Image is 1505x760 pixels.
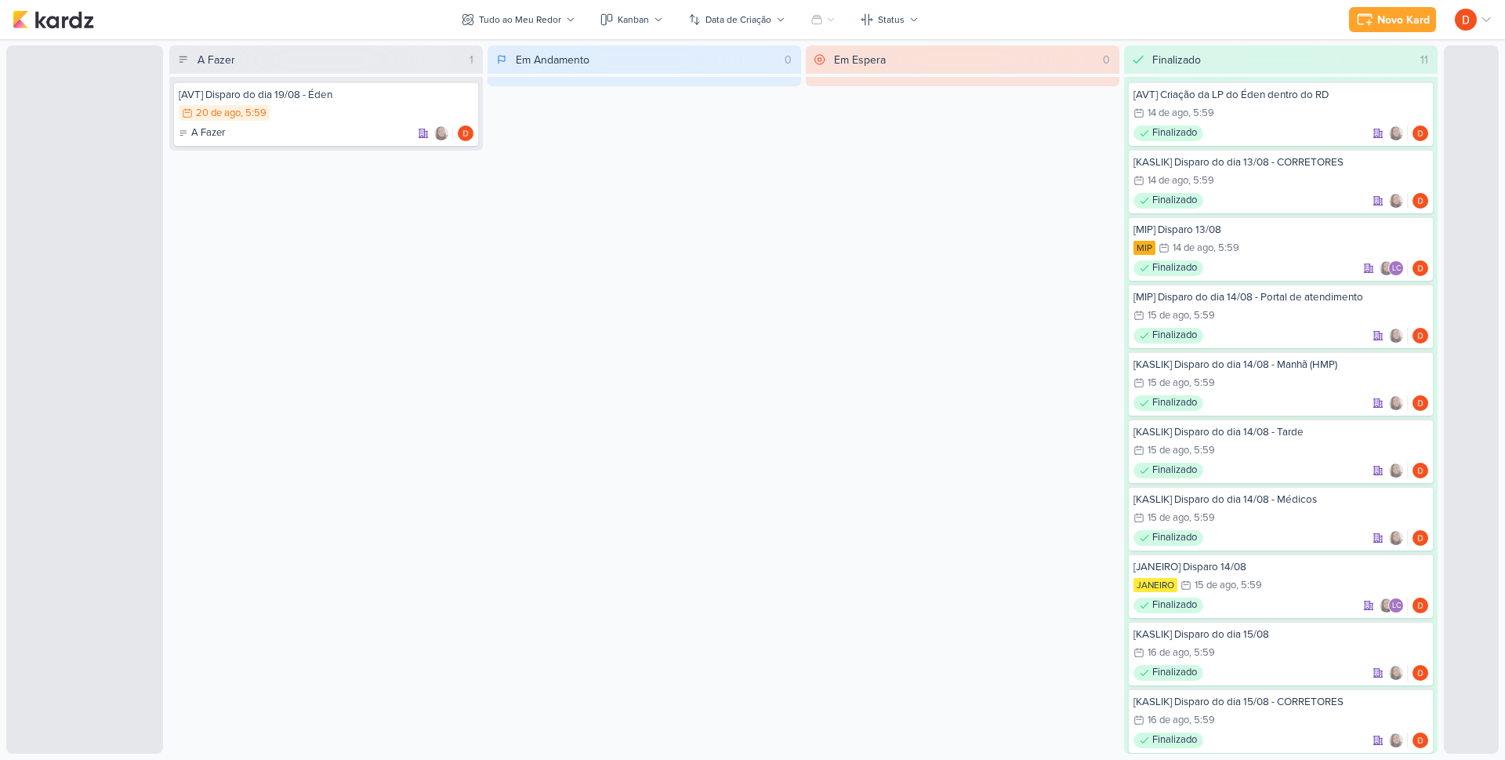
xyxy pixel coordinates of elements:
[1379,260,1408,276] div: Colaboradores: Sharlene Khoury, Laís Costa
[1152,598,1197,613] p: Finalizado
[1388,530,1404,546] img: Sharlene Khoury
[196,108,241,118] div: 20 de ago
[1097,52,1116,68] div: 0
[1388,665,1408,681] div: Colaboradores: Sharlene Khoury
[1133,598,1203,613] div: Finalizado
[1152,665,1197,681] p: Finalizado
[1133,125,1203,141] div: Finalizado
[1152,125,1197,141] p: Finalizado
[1148,648,1189,658] div: 16 de ago
[1413,193,1428,209] div: Responsável: Diego Lima | TAGAWA
[1148,311,1189,321] div: 15 de ago
[778,52,798,68] div: 0
[1236,580,1262,591] div: , 5:59
[1392,265,1401,273] p: LC
[1413,463,1428,478] img: Diego Lima | TAGAWA
[1152,52,1201,68] div: Finalizado
[1133,223,1428,237] div: [MIP] Disparo 13/08
[1152,260,1197,276] p: Finalizado
[1388,733,1404,748] img: Sharlene Khoury
[463,52,480,68] div: 1
[1388,328,1408,344] div: Colaboradores: Sharlene Khoury
[1148,513,1189,523] div: 15 de ago
[1413,463,1428,478] div: Responsável: Diego Lima | TAGAWA
[179,125,225,141] div: A Fazer
[1388,463,1404,478] img: Sharlene Khoury
[1133,665,1203,681] div: Finalizado
[1413,665,1428,681] img: Diego Lima | TAGAWA
[1133,578,1177,592] div: JANEIRO
[458,125,473,141] img: Diego Lima | TAGAWA
[433,125,453,141] div: Colaboradores: Sharlene Khoury
[1133,88,1428,102] div: [AVT] Criação da LP do Éden dentro do RD
[1133,463,1203,478] div: Finalizado
[1388,665,1404,681] img: Sharlene Khoury
[1152,733,1197,748] p: Finalizado
[1413,665,1428,681] div: Responsável: Diego Lima | TAGAWA
[1189,311,1215,321] div: , 5:59
[1379,598,1408,613] div: Colaboradores: Sharlene Khoury, Laís Costa
[179,88,473,102] div: [AVT] Disparo do dia 19/08 - Éden
[1148,445,1189,456] div: 15 de ago
[1413,193,1428,209] img: Diego Lima | TAGAWA
[1188,108,1214,118] div: , 5:59
[1133,733,1203,748] div: Finalizado
[1152,395,1197,411] p: Finalizado
[1148,378,1189,388] div: 15 de ago
[1148,715,1189,725] div: 16 de ago
[1152,463,1197,478] p: Finalizado
[1413,395,1428,411] div: Responsável: Diego Lima | TAGAWA
[1133,395,1203,411] div: Finalizado
[1152,193,1197,209] p: Finalizado
[433,125,449,141] img: Sharlene Khoury
[1349,7,1436,32] button: Novo Kard
[1413,328,1428,344] div: Responsável: Diego Lima | TAGAWA
[1133,260,1203,276] div: Finalizado
[1388,193,1408,209] div: Colaboradores: Sharlene Khoury
[1413,530,1428,546] img: Diego Lima | TAGAWA
[1148,108,1188,118] div: 14 de ago
[1388,328,1404,344] img: Sharlene Khoury
[1189,378,1215,388] div: , 5:59
[1133,695,1428,709] div: [KASLIK] Disparo do dia 15/08 - CORRETORES
[1413,125,1428,141] div: Responsável: Diego Lima | TAGAWA
[1388,395,1408,411] div: Colaboradores: Sharlene Khoury
[1392,602,1401,610] p: LC
[1413,328,1428,344] img: Diego Lima | TAGAWA
[1189,715,1215,725] div: , 5:59
[1173,243,1213,253] div: 14 de ago
[1388,733,1408,748] div: Colaboradores: Sharlene Khoury
[1388,260,1404,276] div: Laís Costa
[1133,493,1428,507] div: [KASLIK] Disparo do dia 14/08 - Médicos
[1413,530,1428,546] div: Responsável: Diego Lima | TAGAWA
[1133,425,1428,439] div: [KASLIK] Disparo do dia 14/08 - Tarde
[13,10,94,29] img: kardz.app
[1133,155,1428,169] div: [KASLIK] Disparo do dia 13/08 - CORRETORES
[1388,193,1404,209] img: Sharlene Khoury
[1413,733,1428,748] div: Responsável: Diego Lima | TAGAWA
[1455,9,1477,31] img: Diego Lima | TAGAWA
[1133,328,1203,344] div: Finalizado
[1414,52,1434,68] div: 11
[1413,395,1428,411] img: Diego Lima | TAGAWA
[1388,598,1404,613] div: Laís Costa
[516,52,589,68] div: Em Andamento
[1189,445,1215,456] div: , 5:59
[1133,530,1203,546] div: Finalizado
[1379,598,1394,613] img: Sharlene Khoury
[1413,125,1428,141] img: Diego Lima | TAGAWA
[191,125,225,141] p: A Fazer
[1195,580,1236,591] div: 15 de ago
[1388,463,1408,478] div: Colaboradores: Sharlene Khoury
[1379,260,1394,276] img: Sharlene Khoury
[1133,290,1428,304] div: [MIP] Disparo do dia 14/08 - Portal de atendimento
[1388,395,1404,411] img: Sharlene Khoury
[1413,260,1428,276] img: Diego Lima | TAGAWA
[1413,598,1428,613] img: Diego Lima | TAGAWA
[1152,530,1197,546] p: Finalizado
[1413,260,1428,276] div: Responsável: Diego Lima | TAGAWA
[241,108,267,118] div: , 5:59
[1213,243,1239,253] div: , 5:59
[1152,328,1197,344] p: Finalizado
[1377,12,1430,28] div: Novo Kard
